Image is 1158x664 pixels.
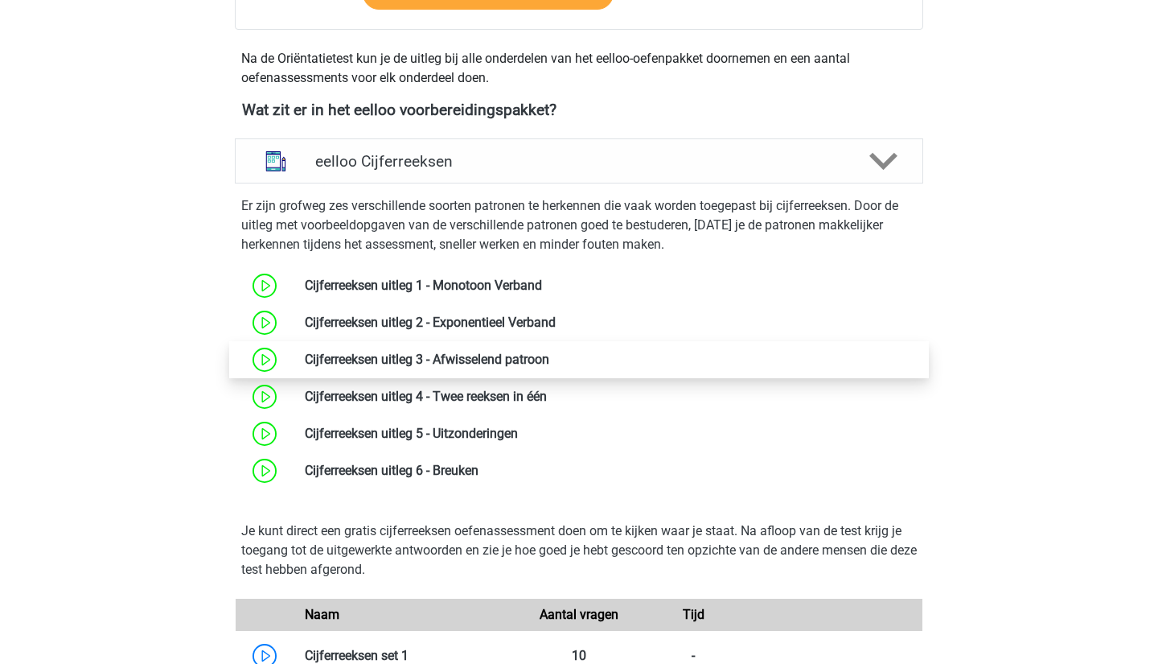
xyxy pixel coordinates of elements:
[293,313,922,332] div: Cijferreeksen uitleg 2 - Exponentieel Verband
[293,461,922,480] div: Cijferreeksen uitleg 6 - Breuken
[293,605,522,625] div: Naam
[241,522,917,579] p: Je kunt direct een gratis cijferreeksen oefenassessment doen om te kijken waar je staat. Na afloo...
[235,49,923,88] div: Na de Oriëntatietest kun je de uitleg bij alle onderdelen van het eelloo-oefenpakket doornemen en...
[293,276,922,295] div: Cijferreeksen uitleg 1 - Monotoon Verband
[242,101,916,119] h4: Wat zit er in het eelloo voorbereidingspakket?
[241,196,917,254] p: Er zijn grofweg zes verschillende soorten patronen te herkennen die vaak worden toegepast bij cij...
[522,605,636,625] div: Aantal vragen
[636,605,750,625] div: Tijd
[315,152,842,171] h4: eelloo Cijferreeksen
[293,424,922,443] div: Cijferreeksen uitleg 5 - Uitzonderingen
[255,140,297,182] img: cijferreeksen
[293,387,922,406] div: Cijferreeksen uitleg 4 - Twee reeksen in één
[293,350,922,369] div: Cijferreeksen uitleg 3 - Afwisselend patroon
[228,138,930,184] a: cijferreeksen eelloo Cijferreeksen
